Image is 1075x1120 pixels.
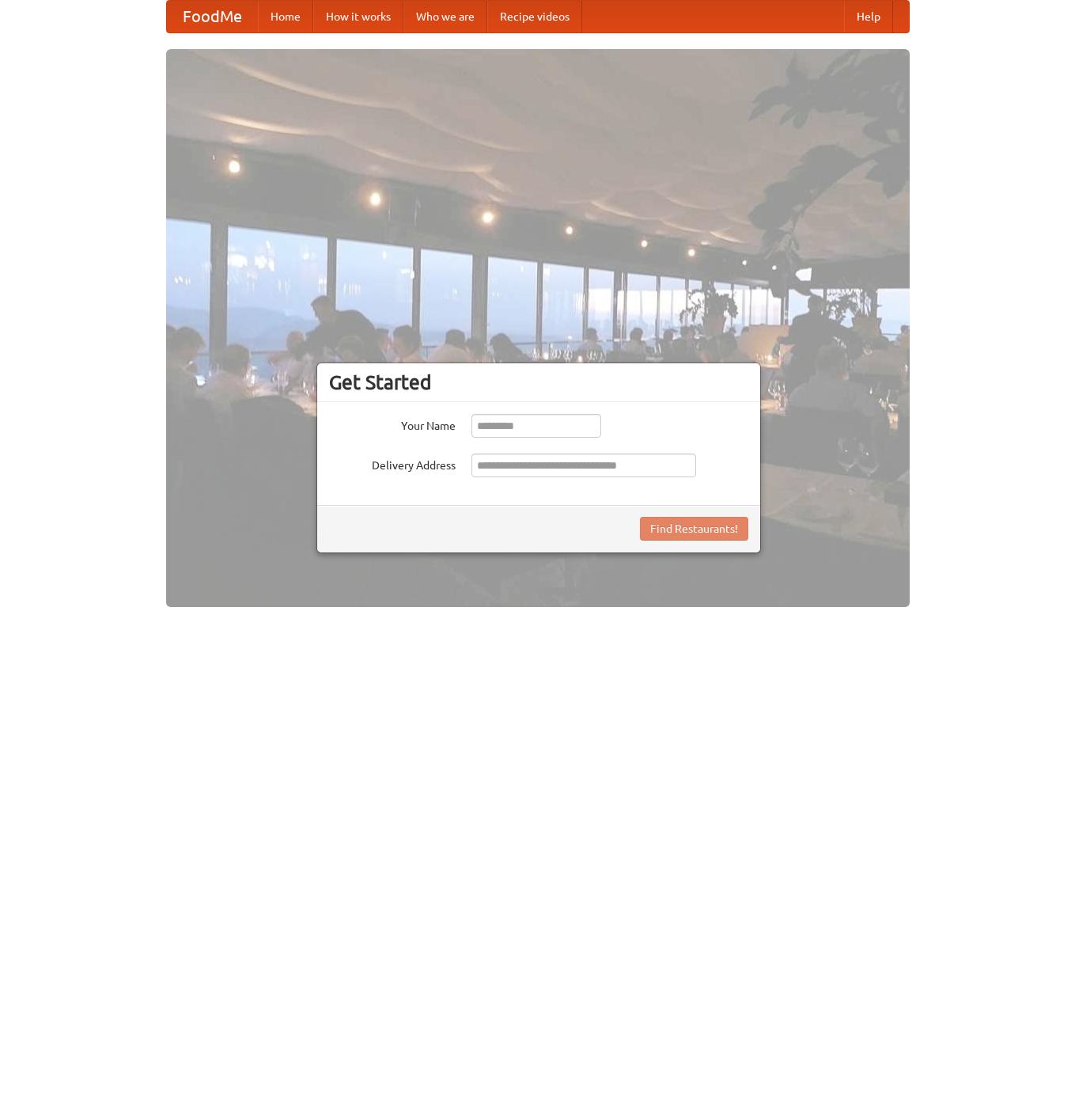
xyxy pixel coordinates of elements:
[487,1,582,32] a: Recipe videos
[640,517,748,541] button: Find Restaurants!
[329,414,456,434] label: Your Name
[167,1,258,32] a: FoodMe
[844,1,893,32] a: Help
[329,370,748,394] h3: Get Started
[403,1,487,32] a: Who we are
[329,454,456,473] label: Delivery Address
[258,1,313,32] a: Home
[313,1,403,32] a: How it works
